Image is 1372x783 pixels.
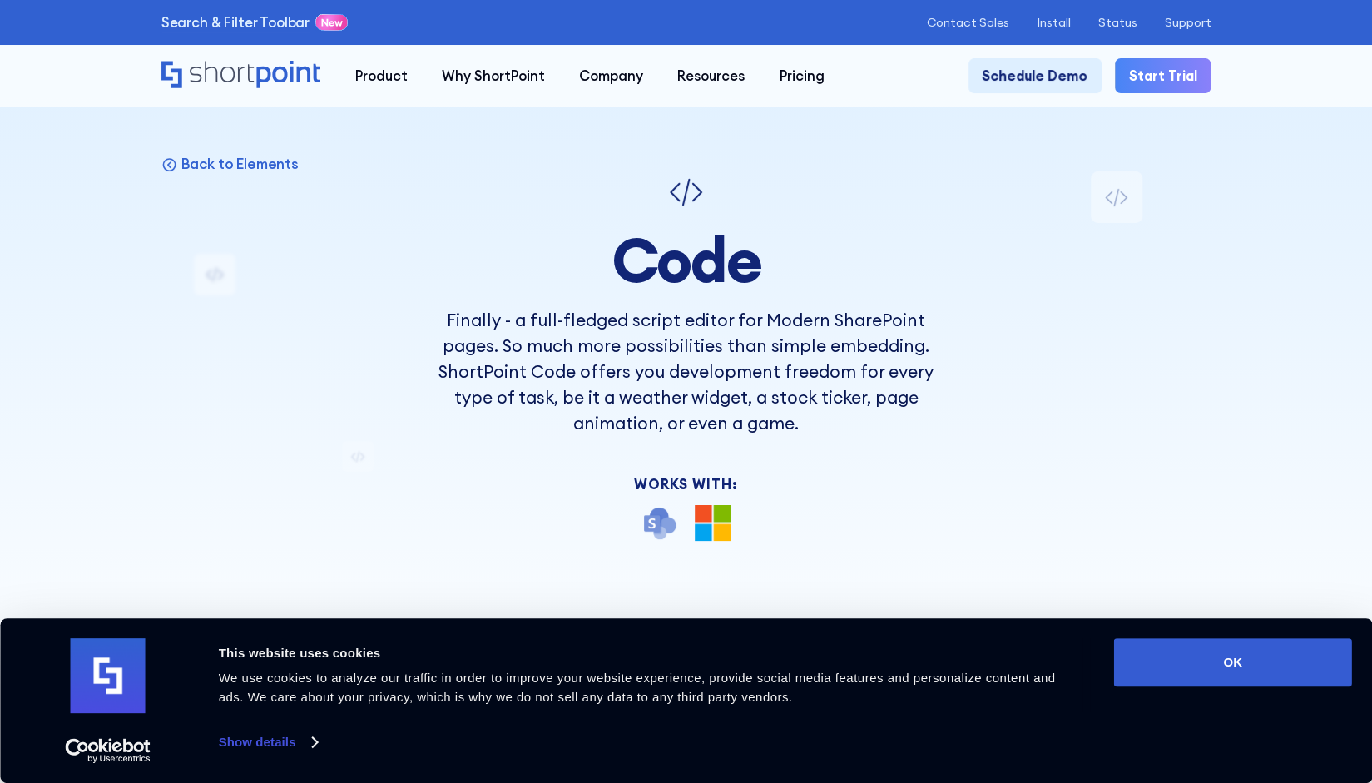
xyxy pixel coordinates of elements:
a: Company [562,58,660,92]
h1: Code [428,226,943,295]
a: Why ShortPoint [424,58,562,92]
div: Works With: [428,478,943,491]
a: Install [1036,16,1070,30]
img: Code [666,171,706,212]
a: Back to Elements [161,155,299,174]
div: Product [355,66,408,87]
div: This website uses cookies [219,643,1077,663]
p: Back to Elements [181,155,299,174]
a: Start Trial [1115,58,1211,92]
a: Status [1097,16,1137,30]
a: Home [161,61,321,90]
a: Contact Sales [926,16,1008,30]
button: OK [1114,638,1352,686]
a: Resources [661,58,762,92]
img: Microsoft 365 logo [695,505,731,541]
img: logo [71,638,146,713]
div: Why ShortPoint [442,66,545,87]
a: Usercentrics Cookiebot - opens in a new window [35,738,181,763]
a: Product [338,58,424,92]
a: Show details [219,730,317,755]
a: Pricing [762,58,841,92]
div: Resources [677,66,745,87]
a: Support [1164,16,1211,30]
img: SharePoint icon [641,505,677,541]
p: Finally - a full-fledged script editor for Modern SharePoint pages. So much more possibilities th... [428,308,943,437]
span: We use cookies to analyze our traffic in order to improve your website experience, provide social... [219,671,1056,704]
a: Search & Filter Toolbar [161,12,310,33]
div: Company [579,66,643,87]
a: Schedule Demo [968,58,1102,92]
div: Pricing [780,66,825,87]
